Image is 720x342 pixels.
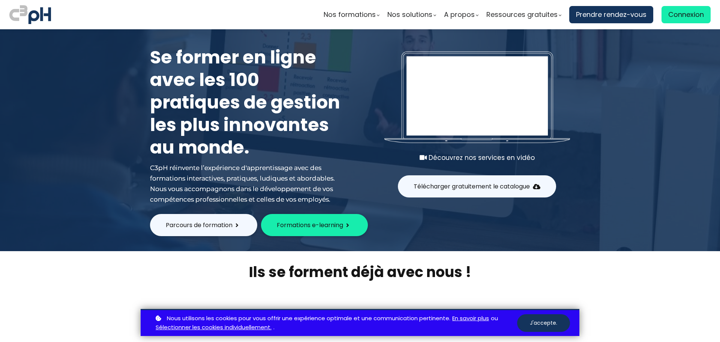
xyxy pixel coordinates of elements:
[444,9,475,20] span: A propos
[384,152,570,163] div: Découvrez nos services en vidéo
[414,182,530,191] span: Télécharger gratuitement le catalogue
[277,220,343,230] span: Formations e-learning
[486,9,558,20] span: Ressources gratuites
[154,314,517,333] p: ou .
[668,9,704,20] span: Connexion
[517,314,570,332] button: J'accepte.
[661,6,711,23] a: Connexion
[9,4,51,26] img: logo C3PH
[156,323,271,332] a: Sélectionner les cookies individuellement.
[141,262,579,282] h2: Ils se forment déjà avec nous !
[150,214,257,236] button: Parcours de formation
[569,6,653,23] a: Prendre rendez-vous
[166,220,232,230] span: Parcours de formation
[387,9,432,20] span: Nos solutions
[452,314,489,323] a: En savoir plus
[150,163,345,205] div: C3pH réinvente l’expérience d'apprentissage avec des formations interactives, pratiques, ludiques...
[150,46,345,159] h1: Se former en ligne avec les 100 pratiques de gestion les plus innovantes au monde.
[576,9,646,20] span: Prendre rendez-vous
[398,175,556,197] button: Télécharger gratuitement le catalogue
[167,314,450,323] span: Nous utilisons les cookies pour vous offrir une expérience optimale et une communication pertinente.
[324,9,376,20] span: Nos formations
[261,214,368,236] button: Formations e-learning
